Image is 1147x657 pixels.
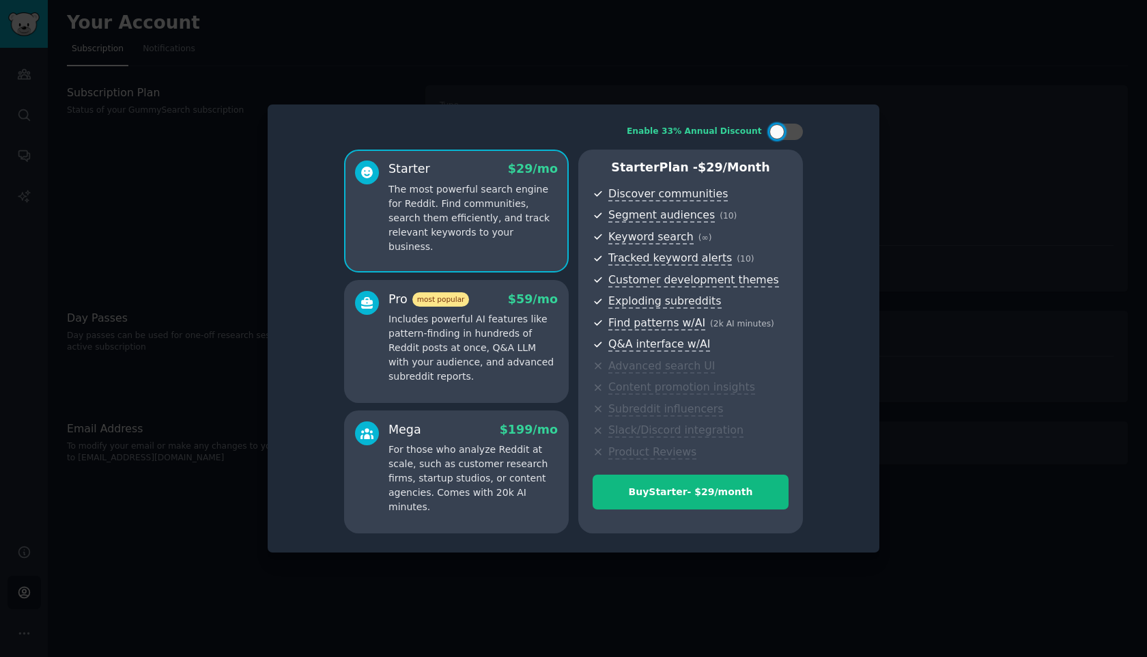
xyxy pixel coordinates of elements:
[608,380,755,395] span: Content promotion insights
[608,402,723,417] span: Subreddit influencers
[608,294,721,309] span: Exploding subreddits
[388,291,469,308] div: Pro
[608,316,705,331] span: Find patterns w/AI
[388,182,558,254] p: The most powerful search engine for Reddit. Find communities, search them efficiently, and track ...
[710,319,774,328] span: ( 2k AI minutes )
[388,160,430,178] div: Starter
[508,292,558,306] span: $ 59 /mo
[388,312,558,384] p: Includes powerful AI features like pattern-finding in hundreds of Reddit posts at once, Q&A LLM w...
[608,445,696,460] span: Product Reviews
[593,485,788,499] div: Buy Starter - $ 29 /month
[698,160,770,174] span: $ 29 /month
[388,443,558,514] p: For those who analyze Reddit at scale, such as customer research firms, startup studios, or conte...
[608,423,744,438] span: Slack/Discord integration
[720,211,737,221] span: ( 10 )
[608,359,715,374] span: Advanced search UI
[608,251,732,266] span: Tracked keyword alerts
[608,273,779,288] span: Customer development themes
[593,159,789,176] p: Starter Plan -
[508,162,558,176] span: $ 29 /mo
[593,475,789,509] button: BuyStarter- $29/month
[608,187,728,201] span: Discover communities
[608,230,694,244] span: Keyword search
[500,423,558,436] span: $ 199 /mo
[608,337,710,352] span: Q&A interface w/AI
[388,421,421,438] div: Mega
[737,254,754,264] span: ( 10 )
[627,126,762,138] div: Enable 33% Annual Discount
[412,292,470,307] span: most popular
[608,208,715,223] span: Segment audiences
[698,233,712,242] span: ( ∞ )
